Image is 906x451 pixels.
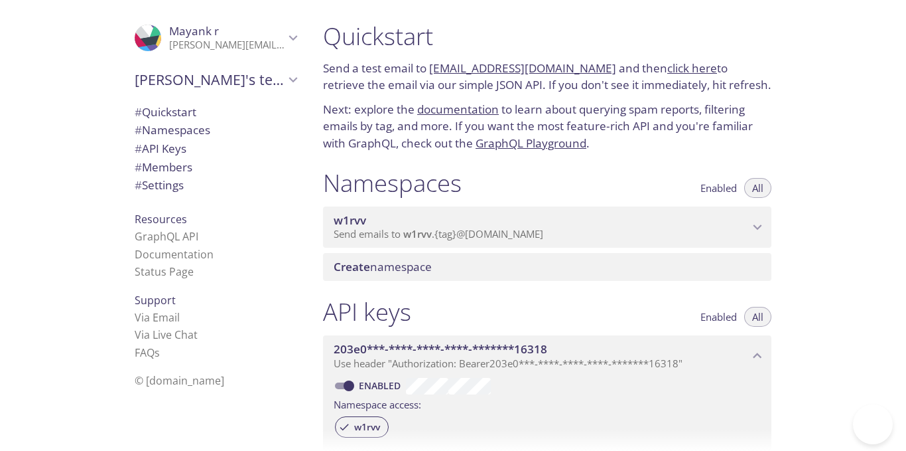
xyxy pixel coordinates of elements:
[667,60,717,76] a: click here
[346,421,388,433] span: w1rvv
[135,122,210,137] span: Namespaces
[124,62,307,97] div: Mayank's team
[323,21,771,51] h1: Quickstart
[334,395,421,414] label: Namespace access:
[135,141,142,156] span: #
[323,60,771,94] p: Send a test email to and then to retrieve the email via our simple JSON API. If you don't see it ...
[135,310,180,325] a: Via Email
[124,139,307,158] div: API Keys
[744,307,771,327] button: All
[323,253,771,281] div: Create namespace
[334,213,366,228] span: w1rvv
[323,207,771,248] div: w1rvv namespace
[135,345,160,360] a: FAQ
[135,177,184,193] span: Settings
[135,141,186,156] span: API Keys
[853,405,893,444] iframe: Help Scout Beacon - Open
[335,416,389,438] div: w1rvv
[476,135,586,151] a: GraphQL Playground
[323,101,771,152] p: Next: explore the to learn about querying spam reports, filtering emails by tag, and more. If you...
[155,345,160,360] span: s
[417,102,499,117] a: documentation
[135,229,198,244] a: GraphQL API
[135,293,176,308] span: Support
[135,70,285,89] span: [PERSON_NAME]'s team
[334,227,543,240] span: Send emails to . {tag} @[DOMAIN_NAME]
[135,159,142,175] span: #
[692,307,745,327] button: Enabled
[403,227,432,240] span: w1rvv
[357,379,406,392] a: Enabled
[323,297,411,327] h1: API keys
[124,16,307,60] div: Mayank r
[135,247,214,262] a: Documentation
[169,39,285,52] p: [PERSON_NAME][EMAIL_ADDRESS][DOMAIN_NAME]
[135,159,192,175] span: Members
[692,178,745,198] button: Enabled
[124,103,307,122] div: Quickstart
[135,122,142,137] span: #
[124,121,307,139] div: Namespaces
[334,259,370,274] span: Create
[334,259,432,274] span: namespace
[135,264,194,279] a: Status Page
[124,176,307,195] div: Team Settings
[135,104,142,120] span: #
[169,23,219,39] span: Mayank r
[744,178,771,198] button: All
[124,158,307,177] div: Members
[135,177,142,193] span: #
[135,104,196,120] span: Quickstart
[323,168,462,198] h1: Namespaces
[135,373,224,388] span: © [DOMAIN_NAME]
[135,212,187,226] span: Resources
[429,60,616,76] a: [EMAIL_ADDRESS][DOMAIN_NAME]
[135,327,198,342] a: Via Live Chat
